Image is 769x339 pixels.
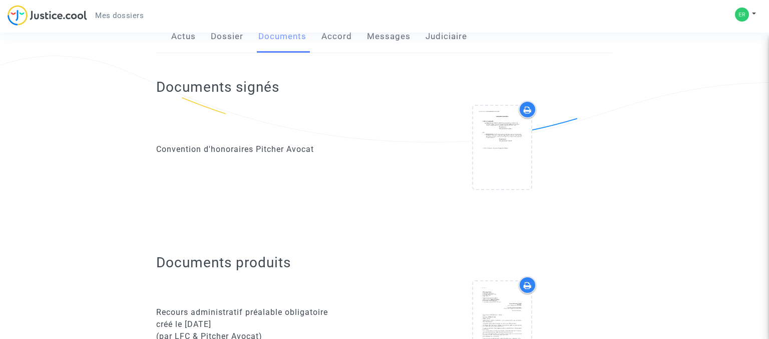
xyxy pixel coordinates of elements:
[367,20,411,53] a: Messages
[156,306,377,318] div: Recours administratif préalable obligatoire
[156,78,279,96] h2: Documents signés
[321,20,352,53] a: Accord
[258,20,306,53] a: Documents
[8,5,87,26] img: jc-logo.svg
[171,20,196,53] a: Actus
[156,254,612,271] h2: Documents produits
[95,11,144,20] span: Mes dossiers
[211,20,243,53] a: Dossier
[426,20,467,53] a: Judiciaire
[735,8,749,22] img: c41eaea44ade5647e19e7b054e5e647c
[87,8,152,23] a: Mes dossiers
[156,318,377,330] div: créé le [DATE]
[156,143,377,155] div: Convention d'honoraires Pitcher Avocat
